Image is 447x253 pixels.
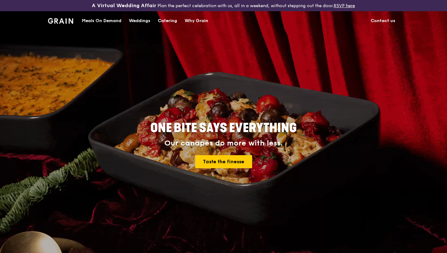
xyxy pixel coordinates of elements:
[111,139,336,148] div: Our canapés do more with less.
[82,12,121,30] div: Meals On Demand
[48,18,73,24] img: Grain
[48,11,73,30] a: GrainGrain
[334,3,355,8] a: RSVP here
[154,12,181,30] a: Catering
[92,2,156,9] h3: A Virtual Wedding Affair
[158,12,177,30] div: Catering
[150,121,297,136] span: ONE BITE SAYS EVERYTHING
[129,12,150,30] div: Weddings
[181,12,212,30] a: Why Grain
[185,12,208,30] div: Why Grain
[367,12,399,30] a: Contact us
[74,2,372,9] div: Plan the perfect celebration with us, all in a weekend, without stepping out the door.
[125,12,154,30] a: Weddings
[195,155,252,168] a: Taste the finesse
